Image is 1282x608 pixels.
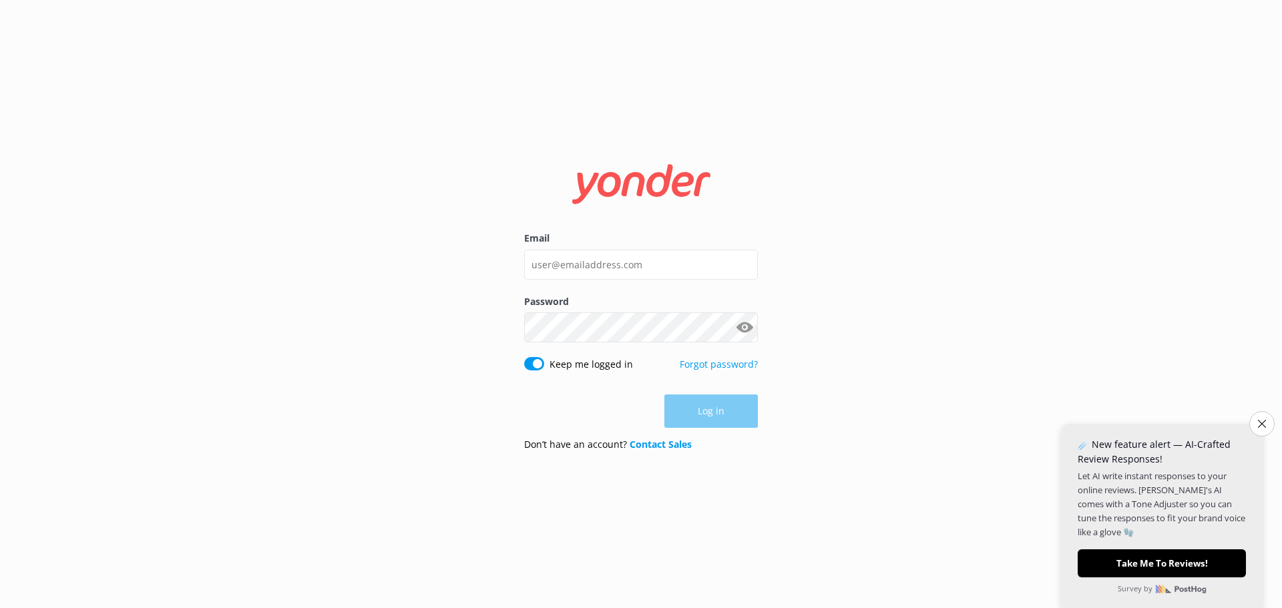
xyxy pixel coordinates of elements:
label: Email [524,231,758,246]
button: Show password [731,314,758,341]
label: Password [524,294,758,309]
input: user@emailaddress.com [524,250,758,280]
a: Forgot password? [680,358,758,370]
p: Don’t have an account? [524,437,692,452]
a: Contact Sales [630,438,692,450]
label: Keep me logged in [550,357,633,372]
